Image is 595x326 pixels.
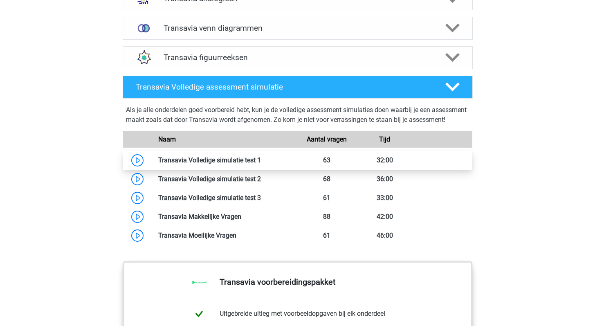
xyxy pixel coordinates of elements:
[133,47,154,68] img: figuurreeksen
[133,18,154,39] img: venn diagrammen
[136,82,432,92] h4: Transavia Volledige assessment simulatie
[152,212,298,222] div: Transavia Makkelijke Vragen
[152,155,298,165] div: Transavia Volledige simulatie test 1
[152,135,298,144] div: Naam
[119,46,476,69] a: figuurreeksen Transavia figuurreeksen
[152,174,298,184] div: Transavia Volledige simulatie test 2
[152,231,298,241] div: Transavia Moeilijke Vragen
[126,105,469,128] div: Als je alle onderdelen goed voorbereid hebt, kun je de volledige assessment simulaties doen waarb...
[152,193,298,203] div: Transavia Volledige simulatie test 3
[164,23,431,33] h4: Transavia venn diagrammen
[119,17,476,40] a: venn diagrammen Transavia venn diagrammen
[164,53,431,62] h4: Transavia figuurreeksen
[356,135,414,144] div: Tijd
[297,135,355,144] div: Aantal vragen
[119,76,476,99] a: Transavia Volledige assessment simulatie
